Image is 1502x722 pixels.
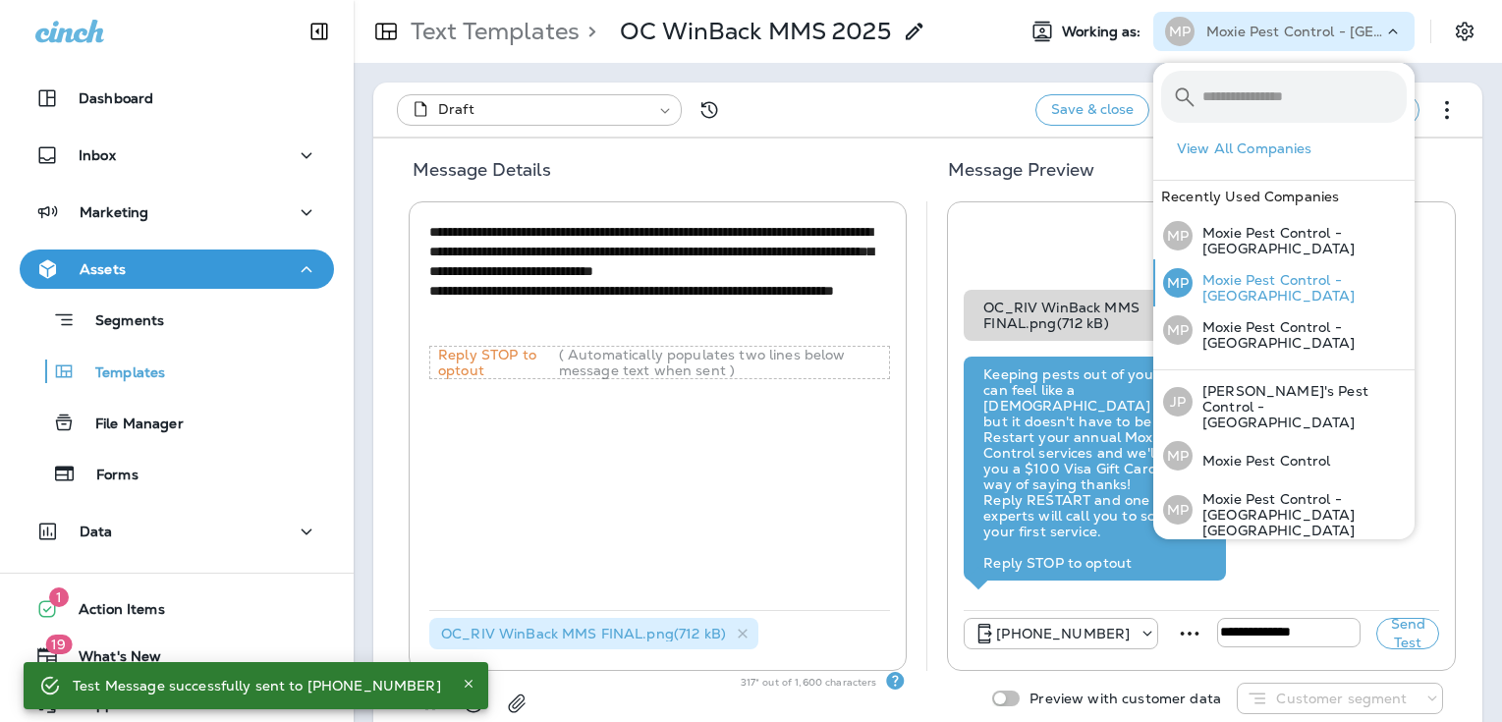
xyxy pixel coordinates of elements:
p: Preview with customer data [1020,691,1221,706]
p: Text Templates [403,17,580,46]
button: MPMoxie Pest Control [1153,433,1415,478]
span: Action Items [59,601,165,625]
p: Marketing [80,204,148,220]
p: File Manager [76,416,184,434]
button: Collapse Sidebar [292,12,347,51]
button: 19What's New [20,637,334,676]
button: 1Action Items [20,589,334,629]
div: JP [1163,387,1193,417]
p: Data [80,524,113,539]
button: Marketing [20,193,334,232]
p: Dashboard [79,90,153,106]
p: Segments [76,312,164,332]
button: MPMoxie Pest Control - [GEOGRAPHIC_DATA] [1153,212,1415,259]
p: Moxie Pest Control [1193,453,1331,469]
div: MP [1163,221,1193,250]
div: Recently Used Companies [1153,181,1415,212]
div: Test Message successfully sent to [PHONE_NUMBER] [73,668,441,703]
p: Forms [77,467,139,485]
h5: Message Details [389,154,924,201]
button: Settings [1447,14,1482,49]
button: Close [457,672,480,695]
button: Assets [20,250,334,289]
button: Segments [20,299,334,341]
button: JP[PERSON_NAME]'s Pest Control - [GEOGRAPHIC_DATA] [1153,370,1415,433]
span: OC_RIV WinBack MMS FINAL.png ( 712 kB ) [441,625,726,642]
button: Data [20,512,334,551]
p: Customer segment [1276,691,1407,706]
p: OC WinBack MMS 2025 [620,17,891,46]
span: Draft [438,99,474,119]
button: MPMoxie Pest Control - [GEOGRAPHIC_DATA] [1153,259,1415,306]
button: Send Test [1376,618,1439,649]
h5: Message Preview [924,154,1468,201]
button: MPMoxie Pest Control - [GEOGRAPHIC_DATA] [1153,306,1415,354]
button: Dashboard [20,79,334,118]
p: [PHONE_NUMBER] [996,626,1130,641]
button: View All Companies [1169,134,1415,164]
button: Templates [20,351,334,392]
p: > [580,17,596,46]
div: Text Segments Text messages are billed per segment. A single segment is typically 160 characters,... [885,671,905,691]
p: Assets [80,261,126,277]
div: MP [1163,315,1193,345]
span: 1 [49,587,69,607]
span: 19 [45,635,72,654]
p: [PERSON_NAME]'s Pest Control - [GEOGRAPHIC_DATA] [1193,383,1407,430]
div: MP [1163,495,1193,525]
p: Moxie Pest Control - [GEOGRAPHIC_DATA] [1193,225,1407,256]
p: Moxie Pest Control - [GEOGRAPHIC_DATA] [1206,24,1383,39]
p: Reply STOP to optout [430,347,559,378]
div: OC_RIV WinBack MMS FINAL.png ( 712 kB ) [964,290,1225,341]
span: What's New [59,648,161,672]
div: OC_RIV WinBack MMS FINAL.png(712 kB) [429,618,758,649]
div: MP [1163,268,1193,298]
div: MP [1165,17,1195,46]
button: Forms [20,453,334,494]
p: Moxie Pest Control - [GEOGRAPHIC_DATA] [1193,319,1407,351]
button: Save & close [1035,94,1149,126]
p: ( Automatically populates two lines below message text when sent ) [559,347,890,378]
button: View Changelog [690,90,729,130]
div: Keeping pests out of your home can feel like a [DEMOGRAPHIC_DATA] job, but it doesn't have to be ... [983,366,1205,571]
p: Templates [76,364,165,383]
button: File Manager [20,402,334,443]
p: 317 * out of 1,600 characters [741,675,885,691]
button: MPMoxie Pest Control - [GEOGRAPHIC_DATA] [GEOGRAPHIC_DATA] [1153,478,1415,541]
p: Moxie Pest Control - [GEOGRAPHIC_DATA] [GEOGRAPHIC_DATA] [1193,491,1407,538]
p: Inbox [79,147,116,163]
div: MP [1163,441,1193,471]
span: Working as: [1062,24,1145,40]
p: Moxie Pest Control - [GEOGRAPHIC_DATA] [1193,272,1407,304]
button: Inbox [20,136,334,175]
